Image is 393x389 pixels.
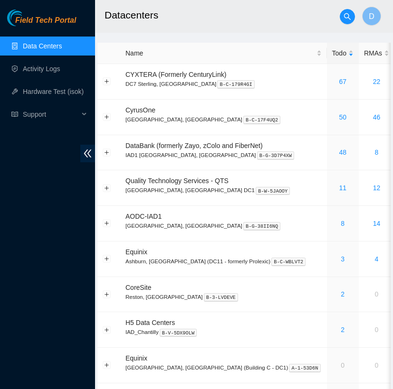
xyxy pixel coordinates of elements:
[375,148,379,156] a: 8
[125,354,147,362] span: Equinix
[23,105,79,124] span: Support
[23,88,84,95] a: Hardware Test (isok)
[103,220,111,227] button: Expand row
[341,361,345,369] a: 0
[341,220,345,227] a: 8
[341,326,345,333] a: 2
[125,213,162,220] span: AODC-IAD1
[103,78,111,85] button: Expand row
[125,142,263,149] span: DataBank (formerly Zayo, zColo and FiberNet)
[23,42,62,50] a: Data Centers
[103,113,111,121] button: Expand row
[125,248,147,256] span: Equinix
[23,65,60,73] a: Activity Logs
[375,255,379,263] a: 4
[373,184,381,192] a: 12
[373,220,381,227] a: 14
[375,361,379,369] a: 0
[103,255,111,263] button: Expand row
[369,10,374,22] span: D
[217,80,255,89] kbd: B-C-179R4GI
[339,184,346,192] a: 11
[243,222,281,231] kbd: B-G-38II6NQ
[125,151,322,159] p: IAD1 [GEOGRAPHIC_DATA], [GEOGRAPHIC_DATA]
[80,145,95,162] span: double-left
[373,78,381,85] a: 22
[7,9,48,26] img: Akamai Technologies
[243,116,281,124] kbd: B-C-17F4UQ2
[103,184,111,192] button: Expand row
[103,326,111,333] button: Expand row
[256,187,290,195] kbd: B-W-5JAOOY
[375,326,379,333] a: 0
[373,113,381,121] a: 46
[125,71,226,78] span: CYXTERA (Formerly CenturyLink)
[341,255,345,263] a: 3
[340,13,355,20] span: search
[11,111,18,118] span: read
[340,9,355,24] button: search
[125,363,322,372] p: [GEOGRAPHIC_DATA], [GEOGRAPHIC_DATA] (Building C - DC1)
[375,290,379,298] a: 0
[125,115,322,124] p: [GEOGRAPHIC_DATA], [GEOGRAPHIC_DATA]
[103,361,111,369] button: Expand row
[125,257,322,266] p: Ashburn, [GEOGRAPHIC_DATA] (DC11 - formerly Prolexic)
[289,364,320,372] kbd: A-1-53D6N
[362,7,381,26] button: D
[7,17,76,29] a: Akamai TechnologiesField Tech Portal
[125,106,155,114] span: CyrusOne
[125,319,175,326] span: H5 Data Centers
[125,328,322,336] p: IAD_Chantilly
[125,284,151,291] span: CoreSite
[125,222,322,230] p: [GEOGRAPHIC_DATA], [GEOGRAPHIC_DATA]
[125,177,229,185] span: Quality Technology Services - QTS
[103,148,111,156] button: Expand row
[341,290,345,298] a: 2
[125,80,322,88] p: DC7 Sterling, [GEOGRAPHIC_DATA]
[339,78,346,85] a: 67
[339,113,346,121] a: 50
[339,148,346,156] a: 48
[160,329,197,337] kbd: B-V-5DX9OLW
[257,151,295,160] kbd: B-G-3D7P4XW
[125,293,322,301] p: Reston, [GEOGRAPHIC_DATA]
[204,293,238,302] kbd: B-3-LVDEVE
[271,258,306,266] kbd: B-C-WBLVT2
[15,16,76,25] span: Field Tech Portal
[103,290,111,298] button: Expand row
[125,186,322,194] p: [GEOGRAPHIC_DATA], [GEOGRAPHIC_DATA] DC1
